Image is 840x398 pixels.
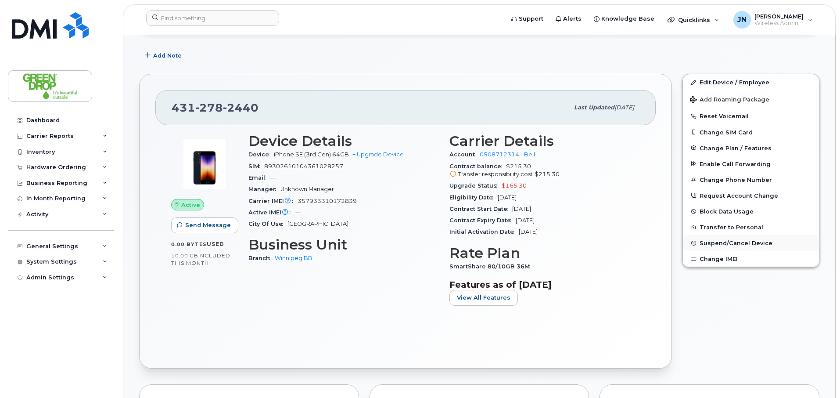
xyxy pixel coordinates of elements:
a: Winnipeg BB [275,255,312,261]
span: Contract balance [449,163,506,170]
img: image20231002-3703462-1angbar.jpeg [178,137,231,190]
span: Branch [248,255,275,261]
button: Enable Call Forwarding [683,156,819,172]
a: + Upgrade Device [352,151,404,158]
button: Reset Voicemail [683,108,819,124]
button: Change SIM Card [683,124,819,140]
span: included this month [171,252,230,267]
span: Add Roaming Package [690,96,769,105]
span: Carrier IMEI [248,198,298,204]
span: Wireless Admin [754,20,804,27]
span: SIM [248,163,264,170]
button: Change Phone Number [683,172,819,188]
button: Add Roaming Package [683,90,819,108]
span: View All Features [457,293,510,302]
button: Send Message [171,217,238,233]
button: Transfer to Personal [683,219,819,235]
span: Contract Start Date [449,206,512,212]
div: Josh Noddin [727,11,819,29]
span: Enable Call Forwarding [700,160,771,167]
span: Account [449,151,480,158]
span: City Of Use [248,221,287,227]
a: Edit Device / Employee [683,74,819,90]
span: JN [737,14,747,25]
span: 0.00 Bytes [171,241,207,247]
button: Request Account Change [683,188,819,203]
span: used [207,241,224,247]
span: Email [248,174,270,181]
h3: Rate Plan [449,245,640,261]
span: 10.00 GB [171,253,198,259]
div: Quicklinks [661,11,725,29]
span: $215.30 [535,171,560,177]
span: Contract Expiry Date [449,217,516,224]
h3: Business Unit [248,237,439,253]
span: Alerts [563,14,582,23]
span: Active [181,201,200,209]
button: Add Note [139,47,189,63]
span: [DATE] [512,206,531,212]
h3: Device Details [248,133,439,149]
span: Add Note [153,51,182,60]
span: Active IMEI [248,209,295,216]
h3: Carrier Details [449,133,640,149]
span: — [270,174,276,181]
span: — [295,209,301,216]
span: Suspend/Cancel Device [700,240,772,246]
span: $165.30 [502,182,527,189]
span: [DATE] [516,217,535,224]
span: Manager [248,186,280,192]
span: Transfer responsibility cost [458,171,533,177]
a: Knowledge Base [588,10,661,28]
span: Upgrade Status [449,182,502,189]
span: Device [248,151,274,158]
button: Block Data Usage [683,203,819,219]
span: 2440 [223,101,258,114]
span: Quicklinks [678,16,710,23]
h3: Features as of [DATE] [449,279,640,290]
span: iPhone SE (3rd Gen) 64GB [274,151,349,158]
span: [PERSON_NAME] [754,13,804,20]
span: [DATE] [519,228,538,235]
a: Alerts [549,10,588,28]
span: $215.30 [449,163,640,179]
span: 278 [195,101,223,114]
button: Change Plan / Features [683,140,819,156]
span: 431 [172,101,258,114]
button: Suspend/Cancel Device [683,235,819,251]
span: [DATE] [498,194,517,201]
span: Last updated [574,104,614,111]
span: [DATE] [614,104,634,111]
span: SmartShare 80/10GB 36M [449,263,535,270]
span: Eligibility Date [449,194,498,201]
span: Unknown Manager [280,186,334,192]
span: Initial Activation Date [449,228,519,235]
span: 357933310172839 [298,198,357,204]
span: Knowledge Base [601,14,654,23]
span: 89302610104361028257 [264,163,343,170]
a: Support [505,10,549,28]
button: Change IMEI [683,251,819,267]
a: 0508712314 - Bell [480,151,535,158]
span: Support [519,14,543,23]
input: Find something... [146,10,279,26]
button: View All Features [449,290,518,306]
span: Change Plan / Features [700,145,772,151]
span: Send Message [185,221,231,229]
span: [GEOGRAPHIC_DATA] [287,221,348,227]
